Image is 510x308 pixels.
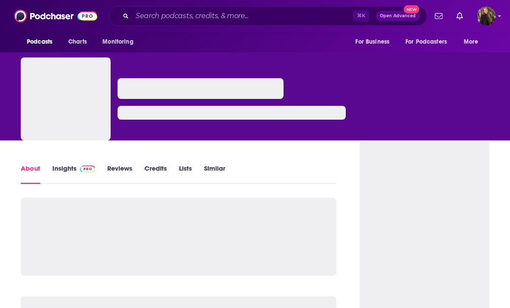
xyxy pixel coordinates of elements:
a: Show notifications dropdown [431,9,446,23]
button: open menu [21,34,64,50]
div: Search podcasts, credits, & more... [108,6,427,26]
a: Lists [179,164,192,184]
a: Charts [63,34,92,50]
button: open menu [400,34,459,50]
span: New [404,5,419,13]
img: Podchaser - Follow, Share and Rate Podcasts [14,8,97,24]
input: Search podcasts, credits, & more... [132,9,353,23]
span: ⌘ K [353,10,369,22]
button: open menu [96,34,144,50]
button: open menu [458,34,489,50]
span: Open Advanced [380,14,416,18]
span: Logged in as anamarquis [477,6,496,25]
a: InsightsPodchaser Pro [52,164,95,184]
button: Open AdvancedNew [376,11,420,21]
img: Podchaser Pro [80,165,95,172]
a: About [21,164,40,184]
span: Monitoring [102,36,133,48]
button: open menu [349,34,400,50]
span: For Podcasters [405,36,447,48]
span: Podcasts [27,36,52,48]
img: User Profile [477,6,496,25]
a: Show notifications dropdown [453,9,466,23]
span: More [464,36,478,48]
a: Reviews [107,164,132,184]
span: Charts [68,36,87,48]
a: Similar [204,164,225,184]
span: For Business [355,36,389,48]
button: Show profile menu [477,6,496,25]
a: Credits [144,164,167,184]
